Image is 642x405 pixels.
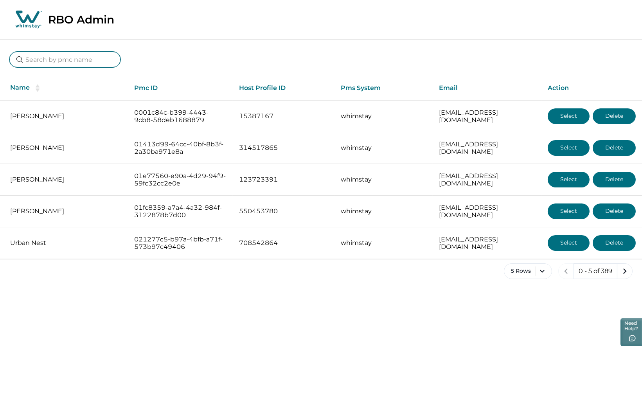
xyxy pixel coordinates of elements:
th: Host Profile ID [233,76,334,100]
button: next page [617,263,633,279]
th: Pms System [334,76,433,100]
button: Select [548,235,590,251]
p: [EMAIL_ADDRESS][DOMAIN_NAME] [439,140,535,156]
button: Delete [593,140,636,156]
button: Select [548,172,590,187]
button: Delete [593,203,636,219]
p: whimstay [341,239,426,247]
p: whimstay [341,112,426,120]
input: Search by pmc name [9,52,120,67]
p: [PERSON_NAME] [10,176,122,184]
button: Select [548,203,590,219]
button: Select [548,140,590,156]
p: [EMAIL_ADDRESS][DOMAIN_NAME] [439,109,535,124]
p: whimstay [341,207,426,215]
p: [EMAIL_ADDRESS][DOMAIN_NAME] [439,204,535,219]
th: Action [541,76,642,100]
p: [PERSON_NAME] [10,112,122,120]
p: 15387167 [239,112,328,120]
p: [PERSON_NAME] [10,207,122,215]
p: 021277c5-b97a-4bfb-a71f-573b97c49406 [134,236,227,251]
p: [EMAIL_ADDRESS][DOMAIN_NAME] [439,172,535,187]
button: Select [548,108,590,124]
p: 0 - 5 of 389 [579,267,612,275]
p: 550453780 [239,207,328,215]
p: 123723391 [239,176,328,184]
button: Delete [593,108,636,124]
p: 708542864 [239,239,328,247]
th: Email [433,76,541,100]
p: 0001c84c-b399-4443-9cb8-58deb1688879 [134,109,227,124]
p: 01fc8359-a7a4-4a32-984f-3122878b7d00 [134,204,227,219]
p: 01413d99-64cc-40bf-8b3f-2a30ba971e8a [134,140,227,156]
button: previous page [558,263,574,279]
button: Delete [593,235,636,251]
button: 5 Rows [504,263,552,279]
button: sorting [30,84,45,92]
p: whimstay [341,176,426,184]
p: RBO Admin [48,13,114,26]
p: [PERSON_NAME] [10,144,122,152]
p: whimstay [341,144,426,152]
th: Pmc ID [128,76,233,100]
button: Delete [593,172,636,187]
p: Urban Nest [10,239,122,247]
button: 0 - 5 of 389 [574,263,617,279]
p: 01e77560-e90a-4d29-94f9-59fc32cc2e0e [134,172,227,187]
p: [EMAIL_ADDRESS][DOMAIN_NAME] [439,236,535,251]
p: 314517865 [239,144,328,152]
